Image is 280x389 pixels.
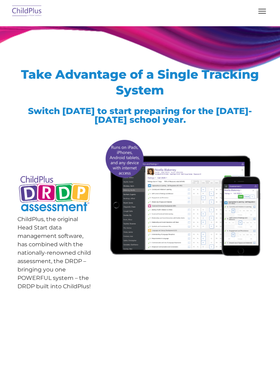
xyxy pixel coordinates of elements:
[17,171,92,217] img: Copyright - DRDP Logo
[17,216,91,290] span: ChildPlus, the original Head Start data management software, has combined with the nationally-ren...
[103,136,262,259] img: All-devices
[21,67,259,98] span: Take Advantage of a Single Tracking System
[10,3,43,20] img: ChildPlus by Procare Solutions
[28,106,252,125] span: Switch [DATE] to start preparing for the [DATE]-[DATE] school year.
